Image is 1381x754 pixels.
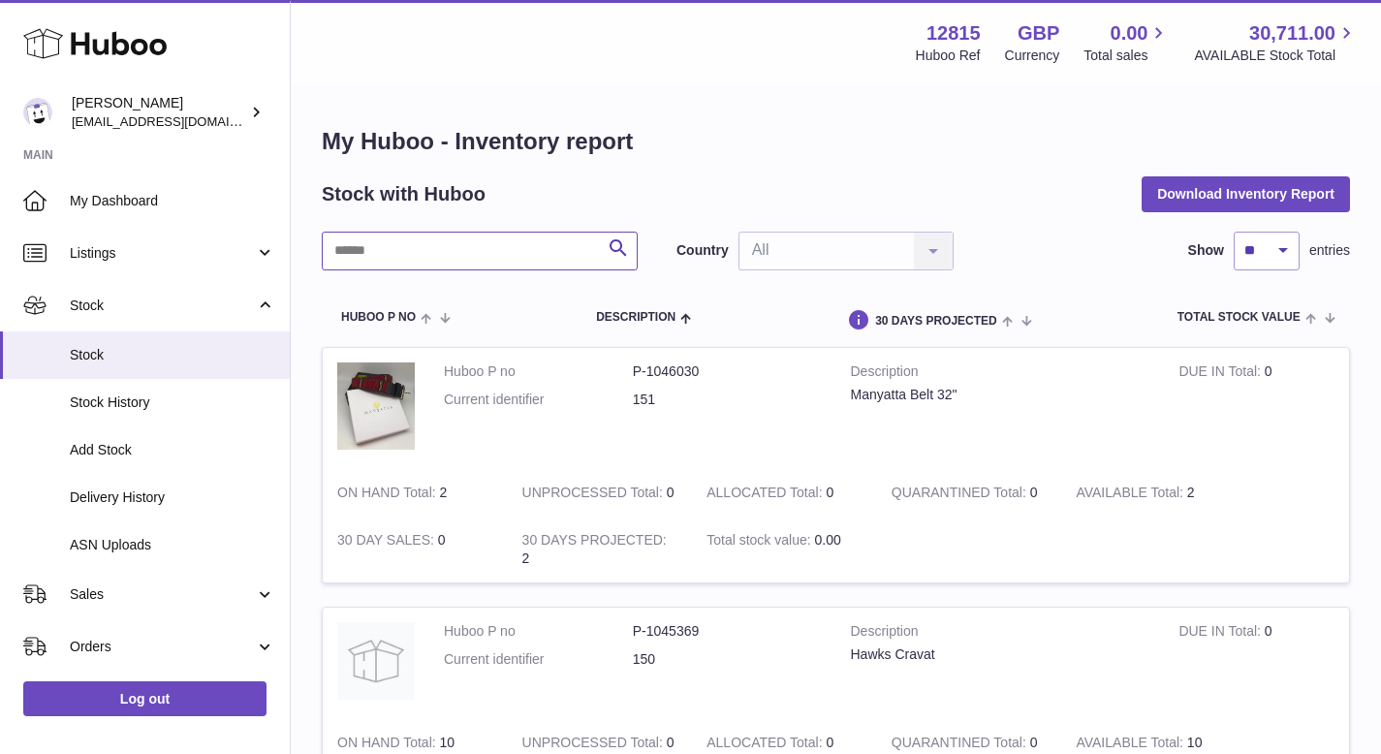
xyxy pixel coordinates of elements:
span: Sales [70,585,255,604]
strong: ALLOCATED Total [706,485,826,505]
div: Hawks Cravat [851,645,1150,664]
strong: Description [851,622,1150,645]
span: Huboo P no [341,311,416,324]
img: product image [337,362,415,450]
td: 2 [1061,469,1246,517]
a: 0.00 Total sales [1083,20,1170,65]
strong: Total stock value [706,532,814,552]
td: 0 [1164,608,1349,719]
img: product image [337,622,415,700]
dd: 151 [633,391,822,409]
span: Description [596,311,675,324]
span: Stock History [70,393,275,412]
div: Huboo Ref [916,47,981,65]
dt: Huboo P no [444,362,633,381]
div: Manyatta Belt 32" [851,386,1150,404]
span: Stock [70,297,255,315]
span: Total stock value [1177,311,1301,324]
span: Stock [70,346,275,364]
span: 30 DAYS PROJECTED [875,315,997,328]
td: 2 [508,517,693,582]
span: 0 [1030,735,1038,750]
span: ASN Uploads [70,536,275,554]
strong: UNPROCESSED Total [522,485,667,505]
dd: P-1046030 [633,362,822,381]
img: shophawksclub@gmail.com [23,98,52,127]
strong: QUARANTINED Total [892,485,1030,505]
span: 0.00 [815,532,841,548]
span: Add Stock [70,441,275,459]
span: My Dashboard [70,192,275,210]
span: 0.00 [1111,20,1148,47]
span: AVAILABLE Stock Total [1194,47,1358,65]
span: entries [1309,241,1350,260]
h2: Stock with Huboo [322,181,486,207]
td: 0 [508,469,693,517]
dt: Current identifier [444,650,633,669]
dt: Huboo P no [444,622,633,641]
div: Currency [1005,47,1060,65]
a: Log out [23,681,267,716]
label: Show [1188,241,1224,260]
strong: Description [851,362,1150,386]
span: Listings [70,244,255,263]
td: 0 [692,469,877,517]
strong: 12815 [926,20,981,47]
strong: GBP [1018,20,1059,47]
h1: My Huboo - Inventory report [322,126,1350,157]
td: 0 [1164,348,1349,469]
label: Country [676,241,729,260]
strong: 30 DAYS PROJECTED [522,532,667,552]
dd: 150 [633,650,822,669]
td: 2 [323,469,508,517]
div: [PERSON_NAME] [72,94,246,131]
a: 30,711.00 AVAILABLE Stock Total [1194,20,1358,65]
dd: P-1045369 [633,622,822,641]
strong: DUE IN Total [1178,363,1264,384]
strong: 30 DAY SALES [337,532,438,552]
strong: DUE IN Total [1178,623,1264,644]
dt: Current identifier [444,391,633,409]
span: Total sales [1083,47,1170,65]
strong: AVAILABLE Total [1076,485,1186,505]
button: Download Inventory Report [1142,176,1350,211]
td: 0 [323,517,508,582]
span: [EMAIL_ADDRESS][DOMAIN_NAME] [72,113,285,129]
span: Orders [70,638,255,656]
strong: ON HAND Total [337,485,440,505]
span: Delivery History [70,488,275,507]
span: 0 [1030,485,1038,500]
span: 30,711.00 [1249,20,1335,47]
